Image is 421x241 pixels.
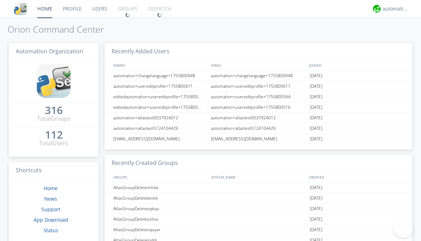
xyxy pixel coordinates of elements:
[310,134,322,144] span: [DATE]
[209,81,308,91] div: automation+usereditprofile+1755800611
[112,60,208,70] div: NAMES
[105,155,412,172] h3: Recently Created Groups
[112,203,209,214] div: AtlasGroupDeletepqkqu
[105,182,412,193] a: AtlasGroupDeletemlrke[DATE]
[112,102,209,112] div: editedautomation+usereditprofile+1755800516
[307,172,406,182] div: CREATED
[112,123,209,133] div: automation+atlastest5124104429
[112,193,209,203] div: AtlasGroupDeletebinek
[44,227,58,234] a: Status
[112,92,209,102] div: editedautomation+usereditprofile+1755800564
[310,203,322,214] span: [DATE]
[209,134,308,144] div: [EMAIL_ADDRESS][DOMAIN_NAME]
[9,162,99,179] h3: Shortcuts
[310,71,322,81] span: [DATE]
[37,64,71,98] img: cddb5a64eb264b2086981ab96f4c1ba7
[105,134,412,144] a: [EMAIL_ADDRESS][DOMAIN_NAME][EMAIL_ADDRESS][DOMAIN_NAME][DATE]
[112,172,208,182] div: GROUPS
[310,113,322,123] span: [DATE]
[382,5,409,12] div: automation+atlas
[105,123,412,134] a: automation+atlastest5124104429automation+atlastest5124104429[DATE]
[14,2,27,15] img: cddb5a64eb264b2086981ab96f4c1ba7
[44,195,57,202] a: News
[34,216,68,223] a: App Download
[209,123,308,133] div: automation+atlastest5124104429
[310,102,322,113] span: [DATE]
[45,131,63,138] div: 112
[157,13,162,18] img: spin.svg
[45,131,63,139] a: 112
[112,225,209,235] div: AtlasGroupDeleteoquyw
[105,92,412,102] a: editedautomation+usereditprofile+1755800564automation+usereditprofile+1755800564[DATE]
[45,107,63,115] a: 316
[105,102,412,113] a: editedautomation+usereditprofile+1755800516automation+usereditprofile+1755800516[DATE]
[16,47,83,55] span: Automation Organization
[105,225,412,235] a: AtlasGroupDeleteoquyw[DATE]
[112,113,209,123] div: automation+atlastest0037924012
[310,123,322,134] span: [DATE]
[310,92,322,102] span: [DATE]
[310,182,322,193] span: [DATE]
[112,214,209,224] div: AtlasGroupDeletezzhov
[45,107,63,114] div: 316
[112,182,209,193] div: AtlasGroupDeletemlrke
[105,81,412,92] a: automation+usereditprofile+1755800611automation+usereditprofile+1755800611[DATE]
[209,71,308,81] div: automation+changelanguage+1755800948
[209,113,308,123] div: automation+atlastest0037924012
[209,92,308,102] div: automation+usereditprofile+1755800564
[310,81,322,92] span: [DATE]
[125,13,130,18] img: spin.svg
[209,102,308,112] div: automation+usereditprofile+1755800516
[105,203,412,214] a: AtlasGroupDeletepqkqu[DATE]
[307,60,406,70] div: JOINED
[44,185,58,192] a: Home
[209,60,307,70] div: EMAIL
[105,71,412,81] a: automation+changelanguage+1755800948automation+changelanguage+1755800948[DATE]
[39,139,68,147] div: Total Users
[310,225,322,235] span: [DATE]
[209,172,307,182] div: SYSTEM_NAME
[310,193,322,203] span: [DATE]
[112,71,209,81] div: automation+changelanguage+1755800948
[105,214,412,225] a: AtlasGroupDeletezzhov[DATE]
[112,81,209,91] div: automation+usereditprofile+1755800611
[373,5,381,13] img: d2d01cd9b4174d08988066c6d424eccd
[41,206,60,213] a: Support
[105,193,412,203] a: AtlasGroupDeletebinek[DATE]
[37,115,71,123] div: Total Groups
[310,214,322,225] span: [DATE]
[112,134,209,144] div: [EMAIL_ADDRESS][DOMAIN_NAME]
[105,43,412,60] h3: Recently Added Users
[393,216,414,237] iframe: Toggle Customer Support
[105,113,412,123] a: automation+atlastest0037924012automation+atlastest0037924012[DATE]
